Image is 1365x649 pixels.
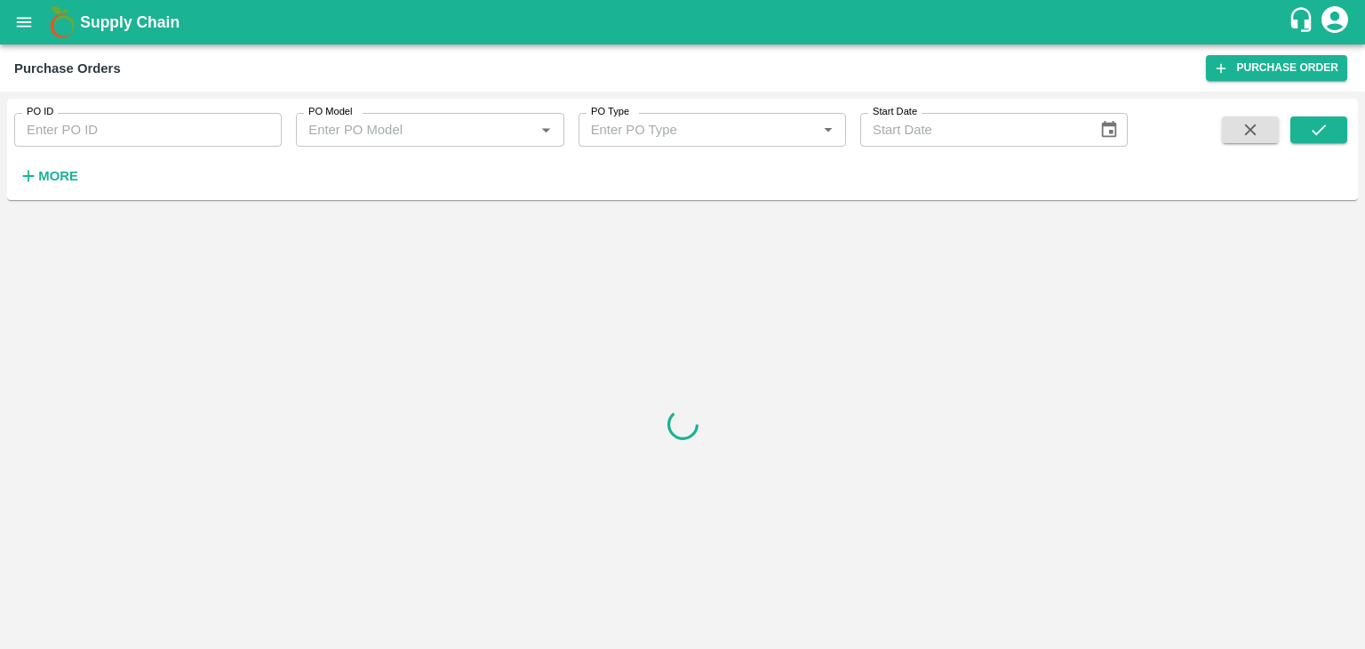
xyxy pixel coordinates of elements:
div: Purchase Orders [14,57,121,80]
input: Enter PO ID [14,113,282,147]
button: Open [817,118,840,141]
label: PO Type [591,105,629,119]
label: PO Model [308,105,353,119]
button: open drawer [4,2,44,43]
button: Open [534,118,557,141]
a: Supply Chain [80,10,1288,35]
div: account of current user [1319,4,1351,41]
button: More [14,161,83,191]
b: Supply Chain [80,13,180,31]
strong: More [38,169,78,183]
input: Start Date [860,113,1085,147]
label: PO ID [27,105,53,119]
a: Purchase Order [1206,55,1347,81]
div: customer-support [1288,6,1319,38]
input: Enter PO Model [301,118,529,141]
label: Start Date [873,105,917,119]
img: logo [44,4,80,40]
button: Choose date [1092,113,1126,147]
input: Enter PO Type [584,118,811,141]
